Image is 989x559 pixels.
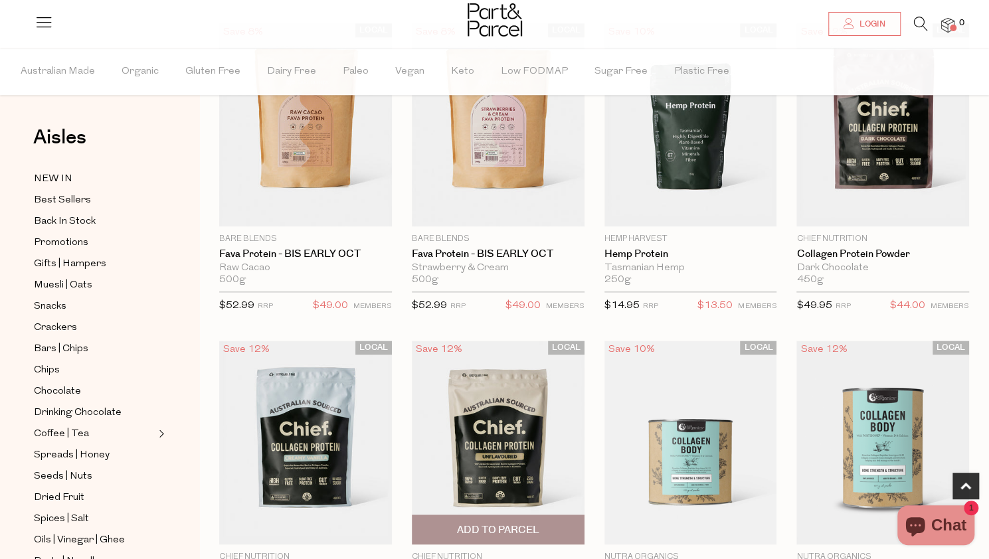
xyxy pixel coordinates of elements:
a: NEW IN [34,171,155,187]
img: Collagen Protein Powder [412,341,584,544]
p: Chief Nutrition [796,233,969,245]
span: Best Sellers [34,193,91,208]
div: Save 12% [796,341,851,359]
a: Crackers [34,319,155,336]
span: Sugar Free [594,48,648,95]
span: $44.00 [890,297,925,315]
span: 450g [796,274,823,286]
button: Expand/Collapse Coffee | Tea [155,426,165,441]
span: Low FODMAP [501,48,568,95]
a: Fava Protein - BIS EARLY OCT [219,248,392,260]
span: Login [856,19,885,30]
span: Bars | Chips [34,341,88,357]
small: MEMBERS [738,303,776,310]
small: MEMBERS [353,303,392,310]
span: $52.99 [412,301,447,311]
small: MEMBERS [546,303,584,310]
a: Fava Protein - BIS EARLY OCT [412,248,584,260]
span: Organic [122,48,159,95]
a: Spreads | Honey [34,447,155,463]
span: LOCAL [740,341,776,355]
p: Bare Blends [219,233,392,245]
span: Seeds | Nuts [34,469,92,485]
span: $14.95 [604,301,640,311]
a: Seeds | Nuts [34,468,155,485]
img: Collagen Protein Powder [796,23,969,227]
span: 250g [604,274,631,286]
span: 500g [412,274,438,286]
a: Dried Fruit [34,489,155,506]
a: Back In Stock [34,213,155,230]
small: MEMBERS [931,303,969,310]
a: Best Sellers [34,192,155,208]
span: Spreads | Honey [34,447,110,463]
img: Collagen Body [796,341,969,544]
small: RRP [643,303,658,310]
span: Promotions [34,235,88,251]
span: Paleo [343,48,369,95]
span: Snacks [34,299,66,315]
span: Oils | Vinegar | Ghee [34,532,125,548]
div: Save 12% [219,341,274,359]
span: LOCAL [355,341,392,355]
span: Chips [34,362,60,378]
div: Dark Chocolate [796,262,969,274]
span: Plastic Free [674,48,729,95]
a: Promotions [34,234,155,251]
span: Dairy Free [267,48,316,95]
a: 0 [941,18,954,32]
span: LOCAL [933,341,969,355]
span: $13.50 [697,297,733,315]
div: Strawberry & Cream [412,262,584,274]
div: Tasmanian Hemp [604,262,777,274]
span: Dried Fruit [34,490,84,506]
span: $49.95 [796,301,832,311]
span: Crackers [34,320,77,336]
img: Part&Parcel [468,3,522,37]
a: Muesli | Oats [34,277,155,293]
span: Chocolate [34,384,81,400]
span: Coffee | Tea [34,426,89,442]
a: Login [828,12,901,36]
a: Snacks [34,298,155,315]
a: Hemp Protein [604,248,777,260]
a: Aisles [33,127,86,161]
span: 0 [956,17,968,29]
span: Drinking Chocolate [34,405,122,421]
img: Fava Protein - BIS EARLY OCT [412,23,584,227]
span: Muesli | Oats [34,278,92,293]
a: Collagen Protein Powder [796,248,969,260]
img: Hemp Protein [604,23,777,227]
img: Collagen Protein Powder [219,341,392,544]
span: LOCAL [548,341,584,355]
span: Keto [451,48,474,95]
small: RRP [835,303,850,310]
a: Oils | Vinegar | Ghee [34,532,155,548]
div: Save 12% [412,341,466,359]
span: 500g [219,274,246,286]
span: Australian Made [21,48,95,95]
span: Gifts | Hampers [34,256,106,272]
span: Gluten Free [185,48,240,95]
span: $49.00 [505,297,541,315]
span: Back In Stock [34,214,96,230]
a: Chocolate [34,383,155,400]
p: Hemp Harvest [604,233,777,245]
a: Coffee | Tea [34,426,155,442]
span: $52.99 [219,301,254,311]
span: $49.00 [313,297,348,315]
span: Aisles [33,123,86,152]
span: Vegan [395,48,424,95]
small: RRP [450,303,466,310]
a: Gifts | Hampers [34,256,155,272]
a: Drinking Chocolate [34,404,155,421]
img: Fava Protein - BIS EARLY OCT [219,23,392,227]
button: Add To Parcel [412,515,584,544]
p: Bare Blends [412,233,584,245]
div: Save 10% [604,341,659,359]
span: Add To Parcel [457,523,539,537]
span: NEW IN [34,171,72,187]
small: RRP [258,303,273,310]
a: Spices | Salt [34,511,155,527]
span: Spices | Salt [34,511,89,527]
